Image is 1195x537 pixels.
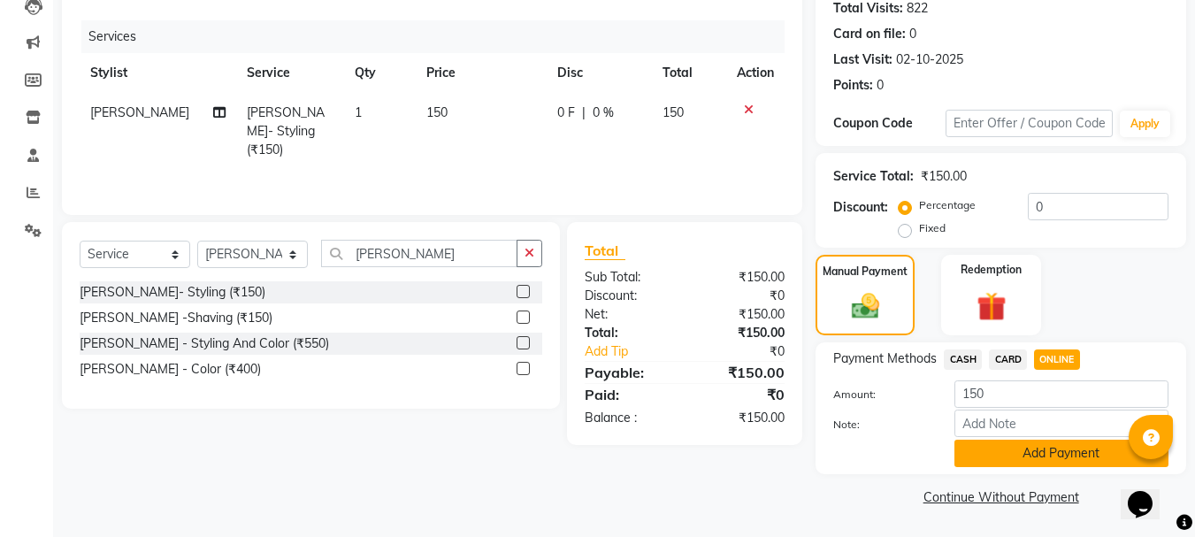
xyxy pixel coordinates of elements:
[557,104,575,122] span: 0 F
[685,324,798,342] div: ₹150.00
[571,305,685,324] div: Net:
[896,50,963,69] div: 02-10-2025
[685,362,798,383] div: ₹150.00
[820,387,940,403] label: Amount:
[833,349,937,368] span: Payment Methods
[989,349,1027,370] span: CARD
[80,53,236,93] th: Stylist
[571,324,685,342] div: Total:
[685,409,798,427] div: ₹150.00
[833,76,873,95] div: Points:
[726,53,785,93] th: Action
[80,283,265,302] div: [PERSON_NAME]- Styling (₹150)
[547,53,652,93] th: Disc
[321,240,517,267] input: Search or Scan
[652,53,727,93] th: Total
[81,20,798,53] div: Services
[961,262,1022,278] label: Redemption
[819,488,1183,507] a: Continue Without Payment
[685,305,798,324] div: ₹150.00
[1120,111,1170,137] button: Apply
[921,167,967,186] div: ₹150.00
[593,104,614,122] span: 0 %
[833,198,888,217] div: Discount:
[80,309,272,327] div: [PERSON_NAME] -Shaving (₹150)
[90,104,189,120] span: [PERSON_NAME]
[80,360,261,379] div: [PERSON_NAME] - Color (₹400)
[954,380,1168,408] input: Amount
[833,114,945,133] div: Coupon Code
[968,288,1015,325] img: _gift.svg
[823,264,908,280] label: Manual Payment
[919,220,946,236] label: Fixed
[585,242,625,260] span: Total
[80,334,329,353] div: [PERSON_NAME] - Styling And Color (₹550)
[582,104,586,122] span: |
[685,287,798,305] div: ₹0
[820,417,940,433] label: Note:
[685,384,798,405] div: ₹0
[571,342,703,361] a: Add Tip
[954,440,1168,467] button: Add Payment
[344,53,416,93] th: Qty
[571,287,685,305] div: Discount:
[416,53,547,93] th: Price
[833,25,906,43] div: Card on file:
[571,384,685,405] div: Paid:
[833,167,914,186] div: Service Total:
[944,349,982,370] span: CASH
[833,50,892,69] div: Last Visit:
[236,53,344,93] th: Service
[946,110,1113,137] input: Enter Offer / Coupon Code
[685,268,798,287] div: ₹150.00
[571,268,685,287] div: Sub Total:
[355,104,362,120] span: 1
[843,290,888,322] img: _cash.svg
[1034,349,1080,370] span: ONLINE
[571,409,685,427] div: Balance :
[426,104,448,120] span: 150
[247,104,325,157] span: [PERSON_NAME]- Styling (₹150)
[571,362,685,383] div: Payable:
[909,25,916,43] div: 0
[1121,466,1177,519] iframe: chat widget
[877,76,884,95] div: 0
[663,104,684,120] span: 150
[919,197,976,213] label: Percentage
[954,410,1168,437] input: Add Note
[704,342,799,361] div: ₹0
